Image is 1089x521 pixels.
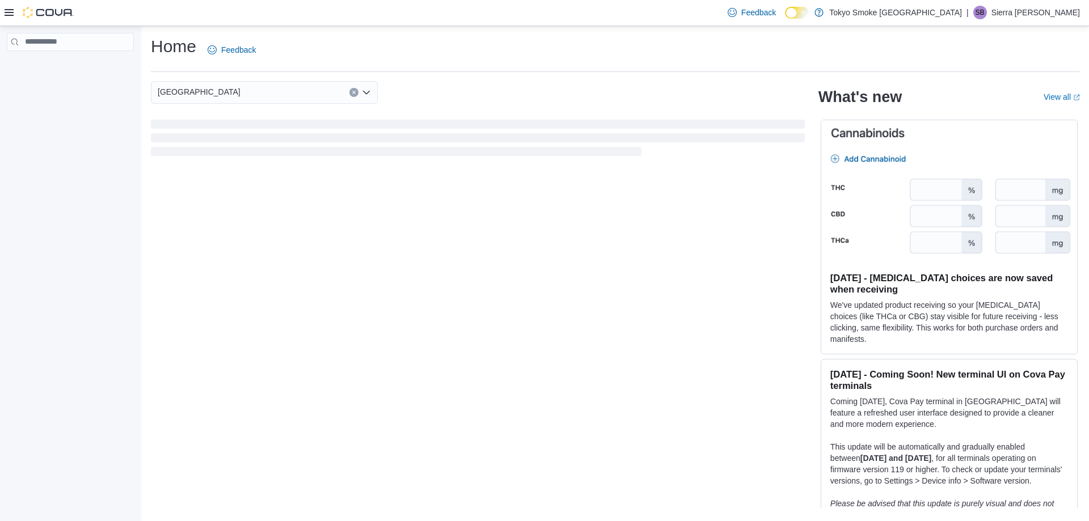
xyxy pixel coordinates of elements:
[723,1,780,24] a: Feedback
[741,7,776,18] span: Feedback
[976,6,985,19] span: SB
[830,299,1068,345] p: We've updated product receiving so your [MEDICAL_DATA] choices (like THCa or CBG) stay visible fo...
[1044,92,1080,101] a: View allExternal link
[991,6,1080,19] p: Sierra [PERSON_NAME]
[973,6,987,19] div: Sierra Boire
[785,7,809,19] input: Dark Mode
[860,454,931,463] strong: [DATE] and [DATE]
[830,272,1068,295] h3: [DATE] - [MEDICAL_DATA] choices are now saved when receiving
[829,6,962,19] p: Tokyo Smoke [GEOGRAPHIC_DATA]
[830,441,1068,486] p: This update will be automatically and gradually enabled between , for all terminals operating on ...
[7,53,134,81] nav: Complex example
[830,396,1068,430] p: Coming [DATE], Cova Pay terminal in [GEOGRAPHIC_DATA] will feature a refreshed user interface des...
[151,35,196,58] h1: Home
[158,85,240,99] span: [GEOGRAPHIC_DATA]
[830,499,1054,519] em: Please be advised that this update is purely visual and does not impact payment functionality.
[23,7,74,18] img: Cova
[151,122,805,158] span: Loading
[1073,94,1080,101] svg: External link
[362,88,371,97] button: Open list of options
[203,39,260,61] a: Feedback
[818,88,902,106] h2: What's new
[966,6,969,19] p: |
[221,44,256,56] span: Feedback
[349,88,358,97] button: Clear input
[830,368,1068,391] h3: [DATE] - Coming Soon! New terminal UI on Cova Pay terminals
